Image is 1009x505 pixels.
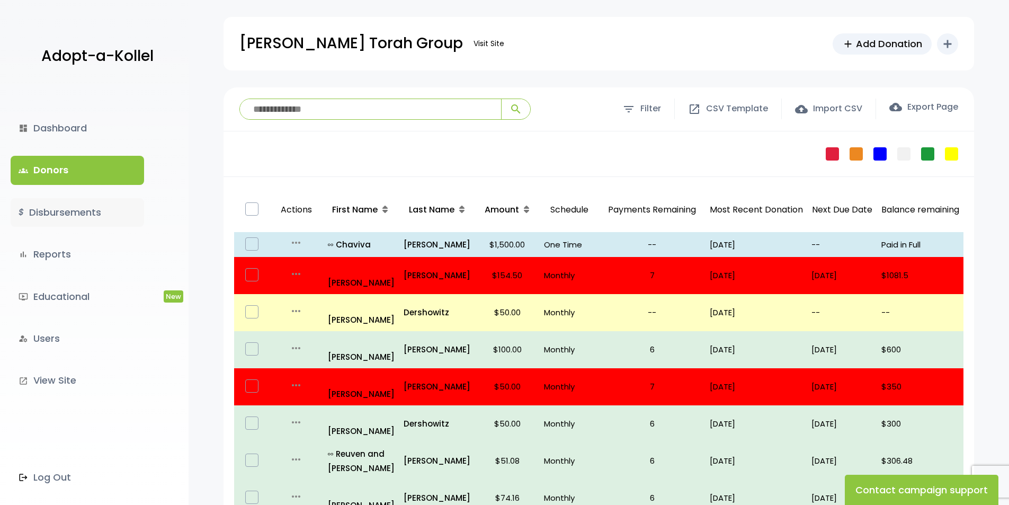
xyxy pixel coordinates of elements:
p: $1081.5 [881,268,959,282]
span: Add Donation [856,37,922,51]
span: open_in_new [688,103,701,116]
p: Payments Remaining [603,192,701,228]
span: filter_list [622,103,635,116]
a: [PERSON_NAME] [404,268,471,282]
p: [DATE] [710,342,803,357]
i: add [941,38,954,50]
p: Actions [274,192,318,228]
p: $50.00 [479,417,535,431]
p: Schedule [544,192,594,228]
span: Filter [640,101,661,117]
button: Contact campaign support [845,475,998,505]
p: 7 [603,379,701,394]
p: Balance remaining [881,202,959,218]
p: Paid in Full [881,237,959,252]
a: Dershowitz [404,417,471,431]
span: search [510,103,522,116]
p: $600 [881,342,959,357]
p: $1,500.00 [479,237,535,252]
span: New [164,290,183,303]
p: Monthly [544,305,594,320]
i: more_horiz [290,305,302,317]
p: [DATE] [710,268,803,282]
button: search [501,99,530,119]
p: [DATE] [710,491,803,505]
a: Visit Site [468,33,510,54]
p: [DATE] [710,237,803,252]
p: Adopt-a-Kollel [41,43,154,69]
p: $50.00 [479,379,535,394]
a: addAdd Donation [833,33,932,55]
span: groups [19,166,28,175]
p: $100.00 [479,342,535,357]
p: 6 [603,491,701,505]
a: [PERSON_NAME] [328,298,395,327]
i: bar_chart [19,250,28,259]
label: Export Page [889,101,958,113]
p: Next Due Date [811,202,873,218]
a: Dershowitz [404,305,471,320]
p: Monthly [544,379,594,394]
a: [PERSON_NAME] [328,373,395,401]
i: $ [19,205,24,220]
p: Monthly [544,268,594,282]
a: Log Out [11,463,144,492]
a: [PERSON_NAME] [328,261,395,290]
a: dashboardDashboard [11,114,144,143]
span: CSV Template [706,101,768,117]
a: [PERSON_NAME] [404,454,471,468]
a: groupsDonors [11,156,144,184]
p: Chaviva [328,237,395,252]
a: [PERSON_NAME] [328,335,395,364]
p: One Time [544,237,594,252]
i: more_horiz [290,236,302,249]
span: cloud_download [889,101,902,113]
p: -- [603,237,701,252]
i: ondemand_video [19,292,28,302]
i: more_horiz [290,416,302,429]
a: all_inclusiveReuven and [PERSON_NAME] [328,447,395,475]
a: [PERSON_NAME] [404,237,471,252]
a: ondemand_videoEducationalNew [11,282,144,311]
i: launch [19,376,28,386]
span: First Name [332,203,378,216]
p: $154.50 [479,268,535,282]
a: [PERSON_NAME] [404,491,471,505]
p: [DATE] [710,454,803,468]
p: [DATE] [811,379,873,394]
p: Monthly [544,491,594,505]
p: [DATE] [811,454,873,468]
p: [DATE] [811,268,873,282]
a: manage_accountsUsers [11,324,144,353]
p: $300 [881,417,959,431]
p: Reuven and [PERSON_NAME] [328,447,395,475]
a: [PERSON_NAME] [404,342,471,357]
a: all_inclusiveChaviva [328,237,395,252]
p: 6 [603,454,701,468]
p: [DATE] [710,417,803,431]
p: [DATE] [811,491,873,505]
button: add [937,33,958,55]
p: [PERSON_NAME] [404,379,471,394]
p: $350 [881,379,959,394]
p: [DATE] [710,379,803,394]
p: [DATE] [811,342,873,357]
p: [PERSON_NAME] Torah Group [239,30,463,57]
a: launchView Site [11,366,144,395]
p: 6 [603,417,701,431]
span: Last Name [409,203,454,216]
a: [PERSON_NAME] [328,410,395,438]
p: 6 [603,342,701,357]
i: more_horiz [290,268,302,280]
p: [DATE] [811,417,873,431]
p: $74.16 [479,491,535,505]
i: manage_accounts [19,334,28,343]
